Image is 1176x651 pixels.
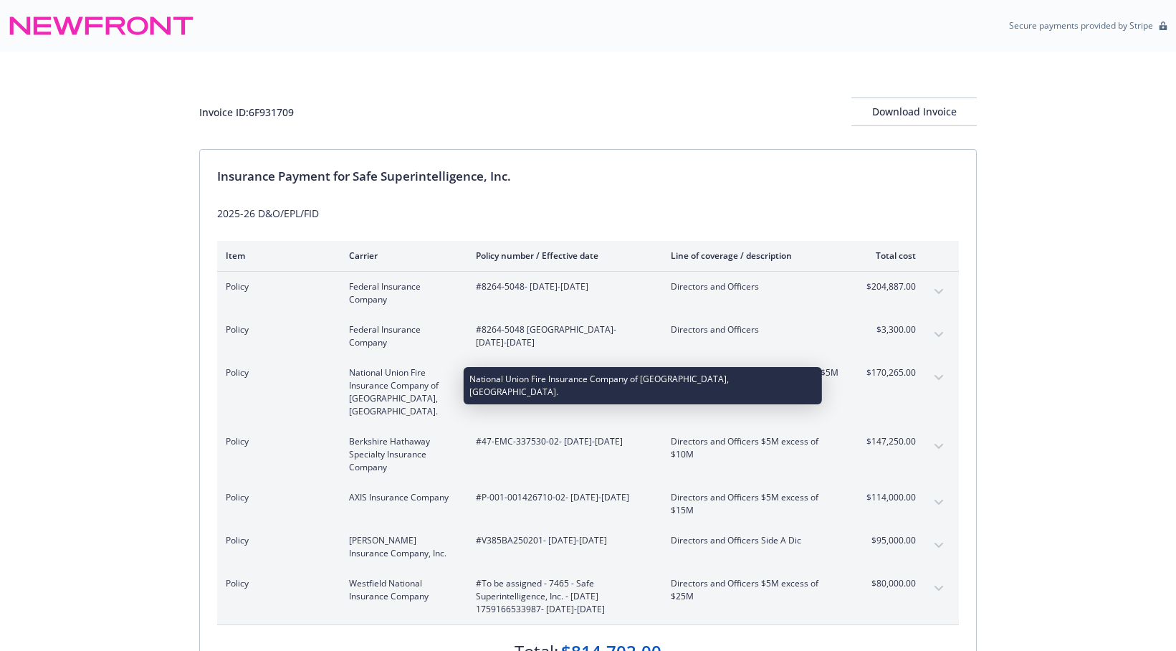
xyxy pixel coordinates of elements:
span: $114,000.00 [862,491,916,504]
div: Line of coverage / description [671,250,839,262]
div: PolicyBerkshire Hathaway Specialty Insurance Company#47-EMC-337530-02- [DATE]-[DATE]Directors and... [217,427,959,483]
span: [PERSON_NAME] Insurance Company, Inc. [349,534,453,560]
div: PolicyFederal Insurance Company#8264-5048 [GEOGRAPHIC_DATA]- [DATE]-[DATE]Directors and Officers$... [217,315,959,358]
div: PolicyNational Union Fire Insurance Company of [GEOGRAPHIC_DATA], [GEOGRAPHIC_DATA].#[PHONE_NUMBE... [217,358,959,427]
div: Invoice ID: 6F931709 [199,105,294,120]
span: Policy [226,491,326,504]
div: Policy number / Effective date [476,250,648,262]
span: National Union Fire Insurance Company of [GEOGRAPHIC_DATA], [GEOGRAPHIC_DATA]. [349,366,453,418]
span: Federal Insurance Company [349,323,453,349]
div: Policy[PERSON_NAME] Insurance Company, Inc.#V385BA250201- [DATE]-[DATE]Directors and Officers Sid... [217,526,959,569]
span: Directors and Officers [671,280,839,293]
span: $170,265.00 [862,366,916,379]
span: Westfield National Insurance Company [349,577,453,603]
span: Directors and Officers $5M excess of $15M [671,491,839,517]
button: expand content [927,577,950,600]
span: AXIS Insurance Company [349,491,453,504]
div: Insurance Payment for Safe Superintelligence, Inc. [217,167,959,186]
span: $3,300.00 [862,323,916,336]
span: Directors and Officers [671,323,839,336]
span: Federal Insurance Company [349,280,453,306]
span: Policy [226,366,326,379]
button: expand content [927,491,950,514]
span: Policy [226,435,326,448]
button: expand content [927,534,950,557]
span: Policy [226,534,326,547]
span: Berkshire Hathaway Specialty Insurance Company [349,435,453,474]
span: $204,887.00 [862,280,916,293]
div: PolicyAXIS Insurance Company#P-001-001426710-02- [DATE]-[DATE]Directors and Officers $5M excess o... [217,483,959,526]
p: Secure payments provided by Stripe [1009,19,1153,32]
div: Carrier [349,250,453,262]
span: Policy [226,280,326,293]
div: Item [226,250,326,262]
span: Directors and Officers Side A Dic [671,534,839,547]
span: $147,250.00 [862,435,916,448]
span: Policy [226,577,326,590]
div: Download Invoice [851,98,977,125]
button: Download Invoice [851,98,977,126]
div: Total cost [862,250,916,262]
span: #47-EMC-337530-02 - [DATE]-[DATE] [476,435,648,448]
span: Directors and Officers $5M excess of $10M [671,435,839,461]
span: #8264-5048 - [DATE]-[DATE] [476,280,648,293]
button: expand content [927,280,950,303]
button: expand content [927,435,950,458]
div: PolicyWestfield National Insurance Company#To be assigned - 7465 - Safe Superintelligence, Inc. -... [217,569,959,624]
span: Policy [226,323,326,336]
button: expand content [927,323,950,346]
span: #To be assigned - 7465 - Safe Superintelligence, Inc. - [DATE] 1759166533987 - [DATE]-[DATE] [476,577,648,616]
span: #V385BA250201 - [DATE]-[DATE] [476,534,648,547]
button: expand content [927,366,950,389]
span: #P-001-001426710-02 - [DATE]-[DATE] [476,491,648,504]
span: Directors and Officers $5M excess of $25M [671,577,839,603]
span: #8264-5048 [GEOGRAPHIC_DATA] - [DATE]-[DATE] [476,323,648,349]
div: PolicyFederal Insurance Company#8264-5048- [DATE]-[DATE]Directors and Officers$204,887.00expand c... [217,272,959,315]
span: $95,000.00 [862,534,916,547]
span: $80,000.00 [862,577,916,590]
div: 2025-26 D&O/EPL/FID [217,206,959,221]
